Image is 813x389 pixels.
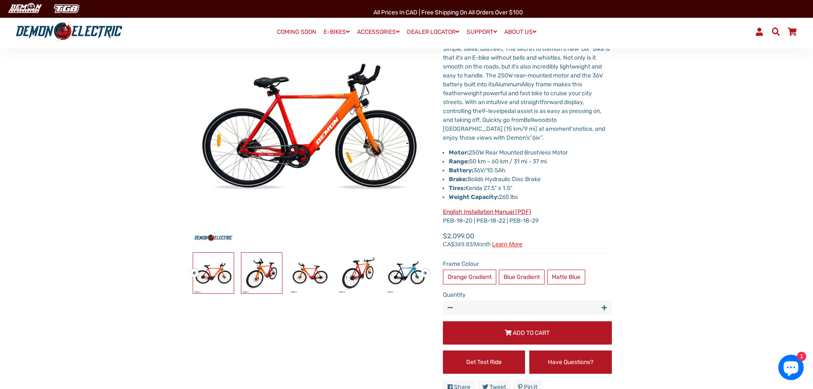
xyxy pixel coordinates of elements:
[501,26,539,38] a: ABOUT US
[524,116,551,124] span: Bellwoods
[529,350,612,374] a: Have Questions?
[449,148,612,157] li: 250W Rear Mounted Brushless Motor
[190,265,195,274] button: Previous
[449,193,612,201] li: 265 lbs
[443,290,612,299] label: Quantity
[321,26,353,38] a: E-BIKES
[443,350,525,374] a: Get Test Ride
[274,26,319,38] a: COMING SOON
[443,45,579,52] span: Simple, sleek, discreet. The secret to Demon's new
[464,26,500,38] a: SUPPORT
[542,134,544,141] span: .
[443,207,612,225] p: PEB-18-20 | PEB-18-22 | PEB-18-29
[193,253,234,293] img: 6ix City eBike - Demon Electric
[527,134,530,141] span: s
[373,9,523,16] span: All Prices in CAD | Free shipping on all orders over $100
[443,208,531,215] a: English Installation Manual (PDF)
[443,321,612,345] button: Add to Cart
[597,301,612,315] button: Increase item quantity by one
[547,270,585,284] label: Matte Blue
[290,253,330,293] img: 6ix City eBike - Demon Electric
[443,270,496,284] label: Orange Gradient
[241,253,282,293] img: 6ix City eBike - Demon Electric
[530,134,532,141] span: “
[449,175,612,184] li: Bolids Hydraulic Disc Brake
[499,270,545,284] label: Blue Gradient
[776,355,806,382] inbox-online-store-chat: Shopify online store chat
[515,63,516,70] span: ’
[449,185,465,192] strong: Tires:
[404,26,462,38] a: DEALER LOCATOR
[4,2,45,16] img: Demon Electric
[449,149,469,156] strong: Motor:
[449,167,473,174] strong: Battery:
[532,134,540,141] span: 6ix
[443,108,601,124] span: pedal assist is as easy as pressing on, and taking off. Quickly go from
[421,265,426,274] button: Next
[449,157,612,166] li: 50 km – 60 km / 31 mi - 37 mi
[495,81,521,88] span: Aluminum
[13,21,125,43] img: Demon Electric logo
[482,108,501,115] span: 9-level
[443,259,612,268] label: Frame Colour
[386,253,427,293] img: 6ix City eBike - Demon Electric
[443,301,458,315] button: Reduce item quantity by one
[459,54,460,61] span: ’
[579,45,581,52] span: “
[449,166,612,175] li: 36V/10.5Ah
[443,301,612,315] input: quantity
[449,193,499,201] strong: Weight Capacity:
[549,125,575,132] span: moment's
[526,134,527,141] span: ’
[338,253,379,293] img: 6ix City eBike - Demon Electric
[449,158,469,165] strong: Range:
[513,329,550,337] span: Add to Cart
[449,176,467,183] strong: Brake:
[540,134,542,141] span: ”
[443,63,603,88] span: s also incredibly lightweight and easy to handle. The 250W rear-mounted motor and the 36V battery...
[49,2,84,16] img: TGB Canada
[443,231,523,247] span: $2,099.00
[443,54,596,70] span: s an E-bike without bells and whistles. Not only is it smooth on the roads, but it
[449,184,612,193] li: Kenda 27.5" x 1.5"
[354,26,403,38] a: ACCESSORIES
